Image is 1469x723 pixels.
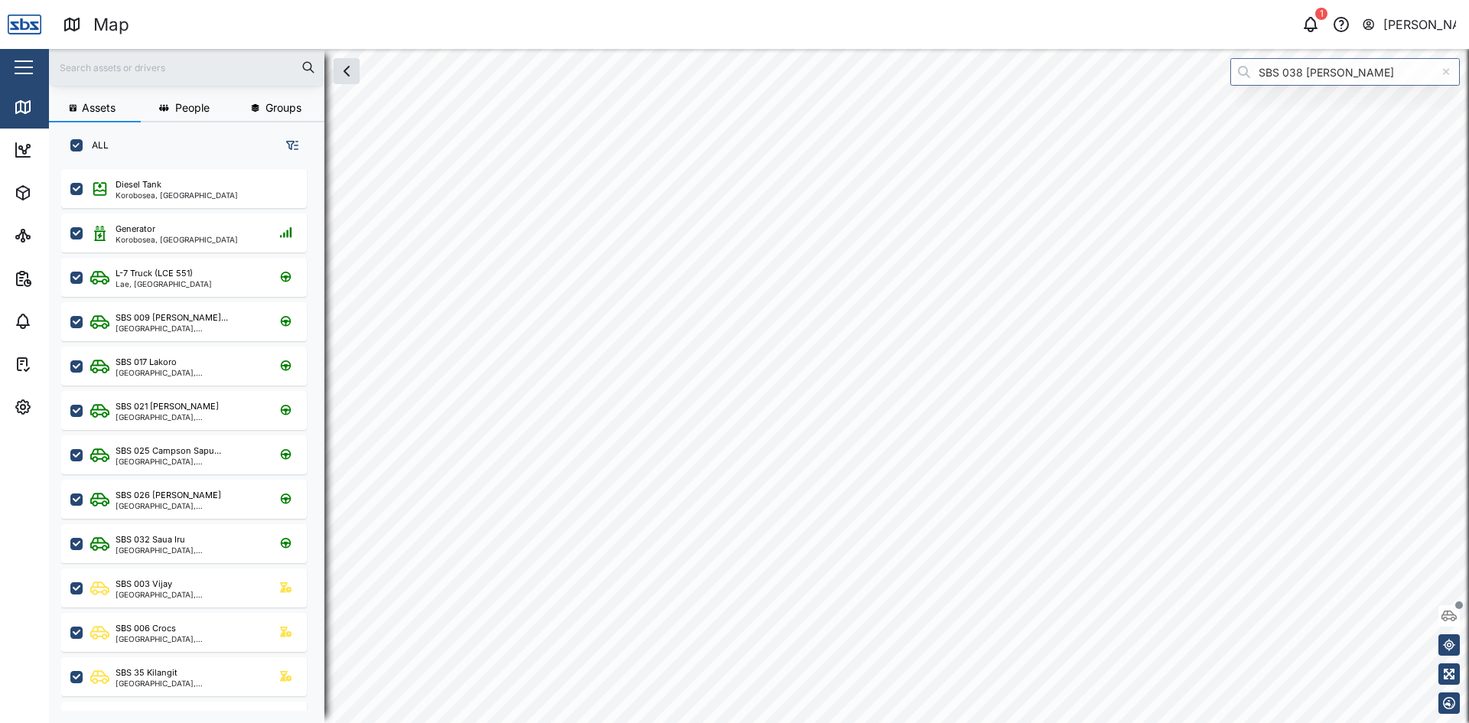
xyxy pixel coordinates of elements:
div: Dashboard [40,142,109,158]
div: [GEOGRAPHIC_DATA], [GEOGRAPHIC_DATA] [116,591,262,598]
div: SBS 021 [PERSON_NAME] [116,400,219,413]
div: Map [93,11,129,38]
input: Search assets or drivers [58,56,315,79]
canvas: Map [49,49,1469,723]
div: [GEOGRAPHIC_DATA], [GEOGRAPHIC_DATA] [116,679,262,687]
div: Korobosea, [GEOGRAPHIC_DATA] [116,236,238,243]
div: Diesel Tank [116,178,161,191]
div: SBS 026 [PERSON_NAME] [116,489,221,502]
div: L-7 Truck (LCE 551) [116,267,193,280]
div: [GEOGRAPHIC_DATA], [GEOGRAPHIC_DATA] [116,546,262,554]
img: Main Logo [8,8,41,41]
div: SBS 032 Saua Iru [116,533,185,546]
button: [PERSON_NAME] [1361,14,1457,35]
div: Settings [40,399,94,415]
div: SBS 017 Lakoro [116,356,177,369]
span: Assets [82,103,116,113]
div: Korobosea, [GEOGRAPHIC_DATA] [116,191,238,199]
div: Alarms [40,313,87,330]
div: Map [40,99,74,116]
div: [GEOGRAPHIC_DATA], [GEOGRAPHIC_DATA] [116,458,262,465]
div: Reports [40,270,92,287]
input: Search by People, Asset, Geozone or Place [1230,58,1460,86]
div: SBS 009 [PERSON_NAME]... [116,311,228,324]
div: SBS 35 Kilangit [116,666,178,679]
div: [GEOGRAPHIC_DATA], [GEOGRAPHIC_DATA] [116,324,262,332]
div: Lae, [GEOGRAPHIC_DATA] [116,280,212,288]
div: 1 [1315,8,1327,20]
div: Sites [40,227,77,244]
div: [GEOGRAPHIC_DATA], [GEOGRAPHIC_DATA] [116,413,262,421]
div: SBS 006 Crocs [116,622,176,635]
div: Generator [116,223,155,236]
div: Tasks [40,356,82,373]
div: grid [61,164,324,711]
div: [GEOGRAPHIC_DATA], [GEOGRAPHIC_DATA] [116,635,262,643]
div: SBS 003 Vijay [116,578,172,591]
span: People [175,103,210,113]
div: Assets [40,184,87,201]
span: Groups [265,103,301,113]
div: [GEOGRAPHIC_DATA], [GEOGRAPHIC_DATA] [116,369,262,376]
div: [PERSON_NAME] [1383,15,1457,34]
label: ALL [83,139,109,151]
div: [GEOGRAPHIC_DATA], [GEOGRAPHIC_DATA] [116,502,262,510]
div: SBS 025 Campson Sapu... [116,445,221,458]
